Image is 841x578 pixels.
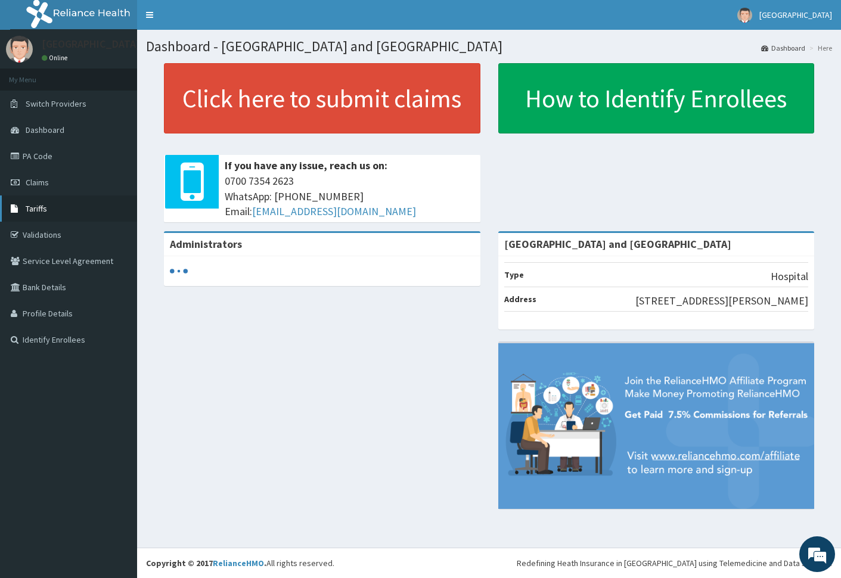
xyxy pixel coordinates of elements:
span: Claims [26,177,49,188]
img: d_794563401_company_1708531726252_794563401 [22,60,48,89]
b: Type [504,269,524,280]
h1: Dashboard - [GEOGRAPHIC_DATA] and [GEOGRAPHIC_DATA] [146,39,832,54]
img: provider-team-banner.png [498,343,815,509]
img: User Image [737,8,752,23]
span: Switch Providers [26,98,86,109]
a: Click here to submit claims [164,63,480,133]
a: Dashboard [761,43,805,53]
a: Online [42,54,70,62]
p: [STREET_ADDRESS][PERSON_NAME] [635,293,808,309]
li: Here [806,43,832,53]
span: 0700 7354 2623 WhatsApp: [PHONE_NUMBER] Email: [225,173,474,219]
a: [EMAIL_ADDRESS][DOMAIN_NAME] [252,204,416,218]
a: RelianceHMO [213,558,264,568]
div: Minimize live chat window [195,6,224,35]
div: Redefining Heath Insurance in [GEOGRAPHIC_DATA] using Telemedicine and Data Science! [517,557,832,569]
strong: Copyright © 2017 . [146,558,266,568]
svg: audio-loading [170,262,188,280]
div: Chat with us now [62,67,200,82]
p: [GEOGRAPHIC_DATA] [42,39,140,49]
strong: [GEOGRAPHIC_DATA] and [GEOGRAPHIC_DATA] [504,237,731,251]
img: User Image [6,36,33,63]
b: Address [504,294,536,304]
b: If you have any issue, reach us on: [225,159,387,172]
span: [GEOGRAPHIC_DATA] [759,10,832,20]
p: Hospital [771,269,808,284]
footer: All rights reserved. [137,548,841,578]
span: Tariffs [26,203,47,214]
span: We're online! [69,150,165,271]
a: How to Identify Enrollees [498,63,815,133]
b: Administrators [170,237,242,251]
textarea: Type your message and hit 'Enter' [6,325,227,367]
span: Dashboard [26,125,64,135]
